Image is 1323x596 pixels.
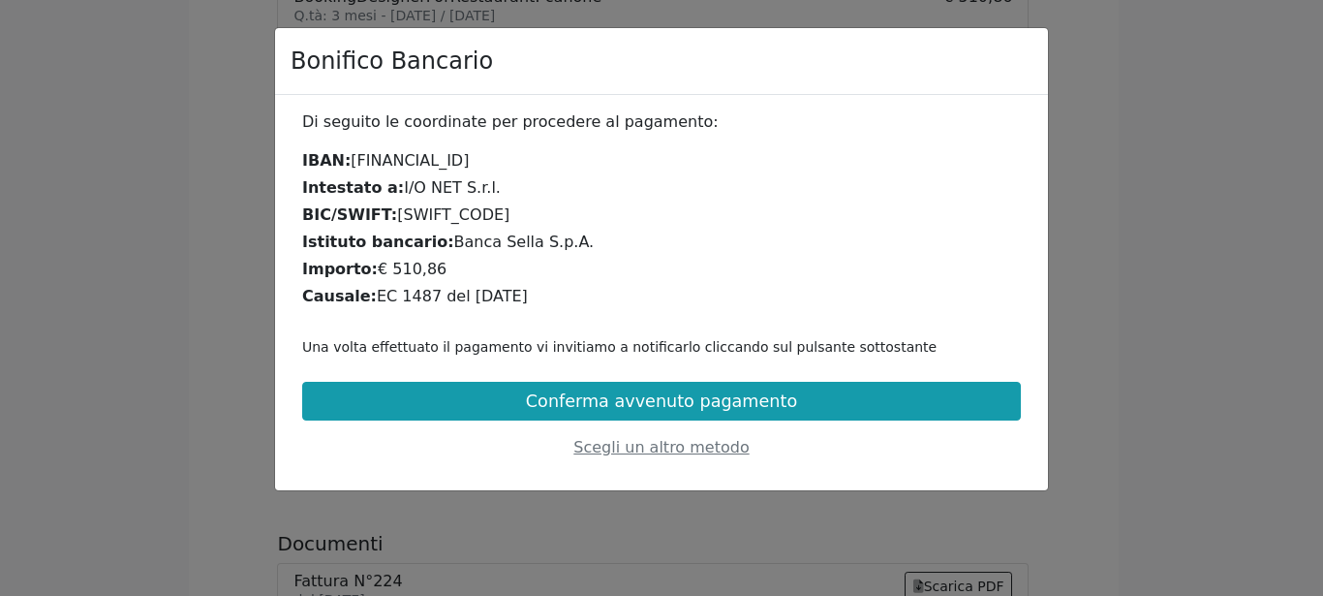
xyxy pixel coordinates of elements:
div: Scegli un altro metodo [302,436,1021,459]
b: Importo: [302,260,378,278]
div: [FINANCIAL_ID] [302,149,1021,173]
button: Conferma avvenuto pagamento [302,382,1021,421]
h4: Bonifico Bancario [291,44,493,78]
div: EC 1487 del [DATE] [302,285,1021,308]
b: BIC/SWIFT: [302,205,397,224]
b: Intestato a: [302,178,404,197]
div: Di seguito le coordinate per procedere al pagamento: [302,110,1021,134]
div: Banca Sella S.p.A. [302,231,1021,254]
div: [SWIFT_CODE] [302,204,1021,227]
b: Causale: [302,287,377,305]
div: I/O NET S.r.l. [302,176,1021,200]
div: € 510,86 [302,258,1021,281]
small: Una volta effettuato il pagamento vi invitiamo a notificarlo cliccando sul pulsante sottostante [302,339,937,355]
b: Istituto bancario: [302,233,454,251]
b: IBAN: [302,151,351,170]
